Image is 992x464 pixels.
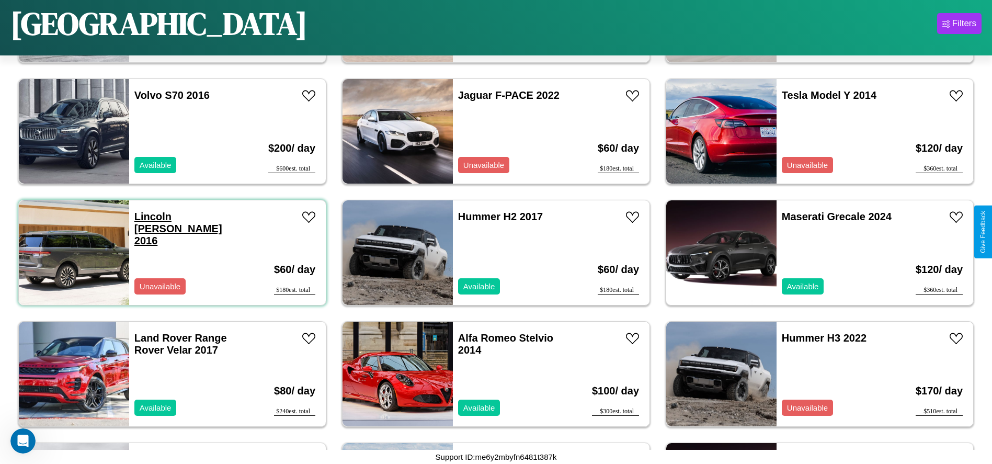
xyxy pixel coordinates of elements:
p: Available [787,279,819,293]
p: Support ID: me6y2mbyfn6481t387k [436,450,557,464]
a: Maserati Grecale 2024 [782,211,892,222]
p: Available [140,401,172,415]
p: Unavailable [140,279,180,293]
a: Jaguar F-PACE 2022 [458,89,560,101]
button: Filters [937,13,982,34]
h1: [GEOGRAPHIC_DATA] [10,2,307,45]
p: Unavailable [787,158,828,172]
p: Unavailable [787,401,828,415]
a: Volvo S70 2016 [134,89,210,101]
div: $ 180 est. total [598,286,639,295]
div: $ 360 est. total [916,286,963,295]
p: Available [463,401,495,415]
h3: $ 120 / day [916,132,963,165]
a: Hummer H2 2017 [458,211,543,222]
div: Filters [952,18,976,29]
h3: $ 170 / day [916,375,963,408]
a: Land Rover Range Rover Velar 2017 [134,332,227,356]
p: Unavailable [463,158,504,172]
h3: $ 80 / day [274,375,315,408]
div: $ 180 est. total [598,165,639,173]
div: $ 360 est. total [916,165,963,173]
h3: $ 200 / day [268,132,315,165]
h3: $ 60 / day [274,253,315,286]
div: $ 180 est. total [274,286,315,295]
h3: $ 60 / day [598,132,639,165]
div: $ 300 est. total [592,408,639,416]
h3: $ 60 / day [598,253,639,286]
div: $ 510 est. total [916,408,963,416]
p: Available [463,279,495,293]
div: $ 600 est. total [268,165,315,173]
h3: $ 100 / day [592,375,639,408]
p: Available [140,158,172,172]
a: Alfa Romeo Stelvio 2014 [458,332,553,356]
a: Hummer H3 2022 [782,332,866,344]
a: Tesla Model Y 2014 [782,89,876,101]
div: $ 240 est. total [274,408,315,416]
iframe: Intercom live chat [10,428,36,454]
h3: $ 120 / day [916,253,963,286]
div: Give Feedback [979,211,987,253]
a: Lincoln [PERSON_NAME] 2016 [134,211,222,246]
